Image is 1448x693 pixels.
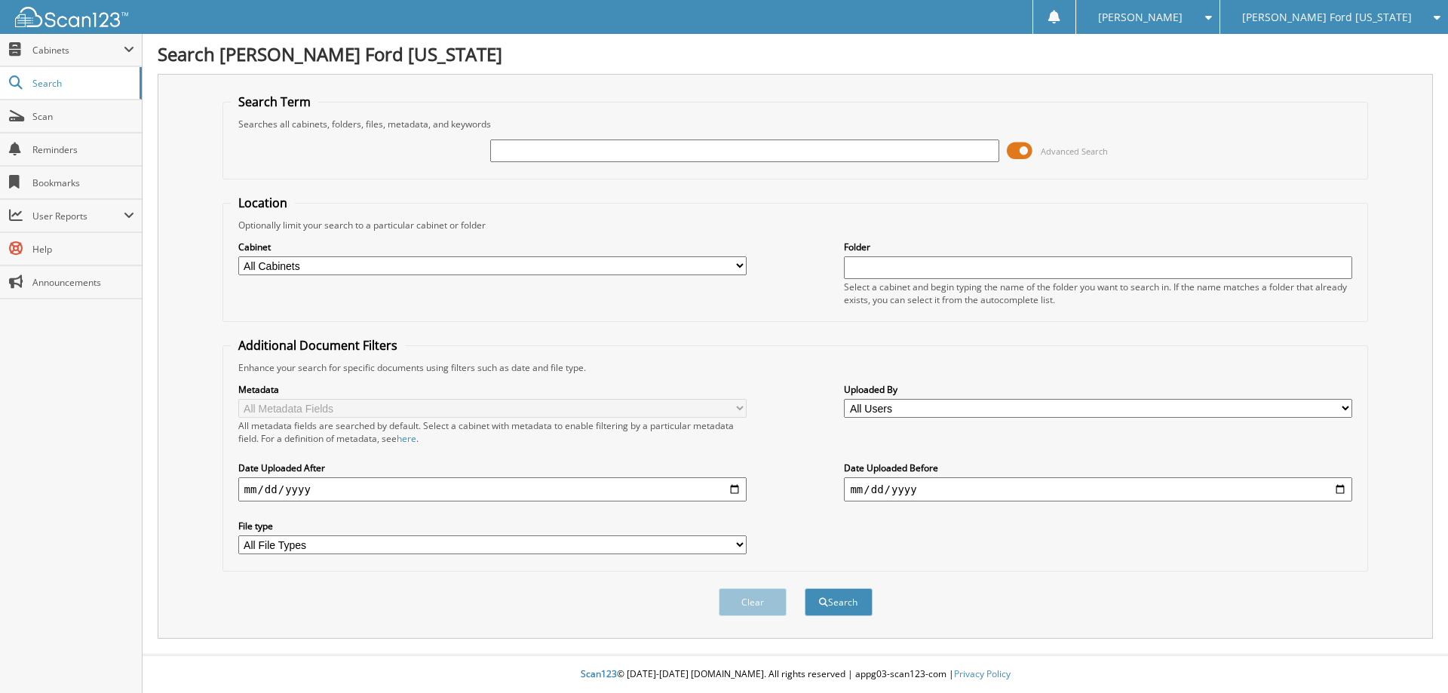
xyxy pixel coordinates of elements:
[32,243,134,256] span: Help
[238,461,747,474] label: Date Uploaded After
[231,337,405,354] legend: Additional Document Filters
[844,477,1352,501] input: end
[231,118,1361,130] div: Searches all cabinets, folders, files, metadata, and keywords
[1098,13,1183,22] span: [PERSON_NAME]
[15,7,128,27] img: scan123-logo-white.svg
[397,432,416,445] a: here
[32,110,134,123] span: Scan
[231,94,318,110] legend: Search Term
[1242,13,1412,22] span: [PERSON_NAME] Ford [US_STATE]
[231,195,295,211] legend: Location
[143,656,1448,693] div: © [DATE]-[DATE] [DOMAIN_NAME]. All rights reserved | appg03-scan123-com |
[581,667,617,680] span: Scan123
[238,477,747,501] input: start
[231,219,1361,232] div: Optionally limit your search to a particular cabinet or folder
[32,176,134,189] span: Bookmarks
[32,276,134,289] span: Announcements
[238,419,747,445] div: All metadata fields are searched by default. Select a cabinet with metadata to enable filtering b...
[844,383,1352,396] label: Uploaded By
[238,520,747,532] label: File type
[719,588,787,616] button: Clear
[844,241,1352,253] label: Folder
[238,383,747,396] label: Metadata
[32,44,124,57] span: Cabinets
[32,77,132,90] span: Search
[954,667,1011,680] a: Privacy Policy
[805,588,873,616] button: Search
[158,41,1433,66] h1: Search [PERSON_NAME] Ford [US_STATE]
[844,281,1352,306] div: Select a cabinet and begin typing the name of the folder you want to search in. If the name match...
[32,143,134,156] span: Reminders
[844,461,1352,474] label: Date Uploaded Before
[32,210,124,222] span: User Reports
[1041,146,1108,157] span: Advanced Search
[238,241,747,253] label: Cabinet
[231,361,1361,374] div: Enhance your search for specific documents using filters such as date and file type.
